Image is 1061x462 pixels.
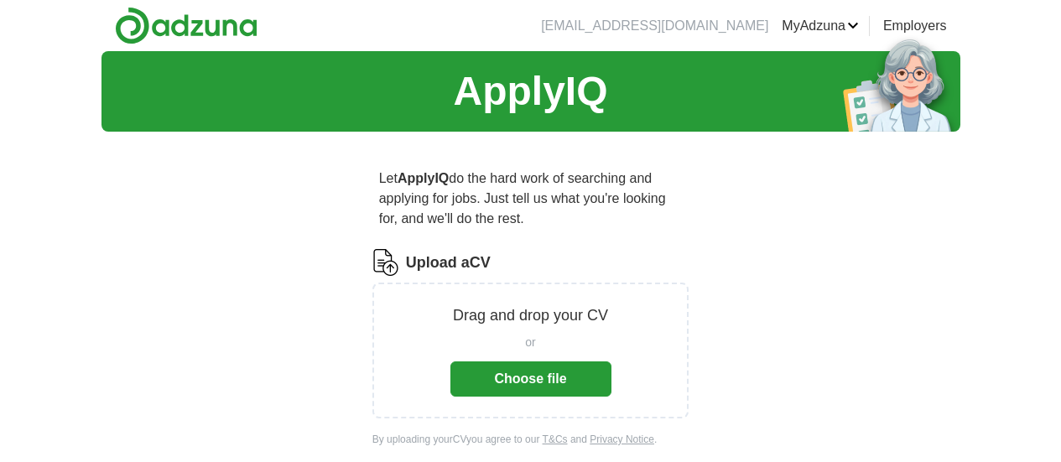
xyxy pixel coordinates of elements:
[525,334,535,351] span: or
[543,433,568,445] a: T&Cs
[883,16,947,36] a: Employers
[541,16,768,36] li: [EMAIL_ADDRESS][DOMAIN_NAME]
[782,16,859,36] a: MyAdzuna
[453,304,608,327] p: Drag and drop your CV
[406,252,491,274] label: Upload a CV
[372,249,399,276] img: CV Icon
[372,432,689,447] div: By uploading your CV you agree to our and .
[590,433,654,445] a: Privacy Notice
[398,171,449,185] strong: ApplyIQ
[453,61,607,122] h1: ApplyIQ
[115,7,257,44] img: Adzuna logo
[372,162,689,236] p: Let do the hard work of searching and applying for jobs. Just tell us what you're looking for, an...
[450,361,611,397] button: Choose file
